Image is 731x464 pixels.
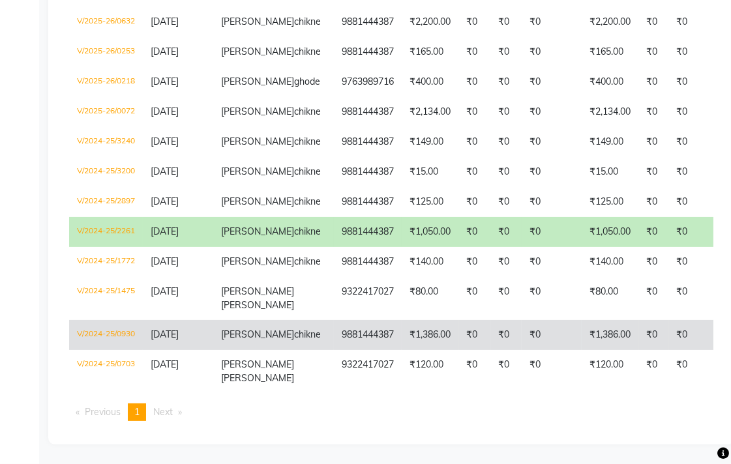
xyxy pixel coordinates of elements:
[490,7,522,37] td: ₹0
[522,127,582,157] td: ₹0
[638,7,668,37] td: ₹0
[490,37,522,67] td: ₹0
[402,277,458,320] td: ₹80.00
[153,406,173,418] span: Next
[151,285,179,297] span: [DATE]
[522,320,582,350] td: ₹0
[221,299,294,311] span: [PERSON_NAME]
[151,196,179,207] span: [DATE]
[221,225,294,237] span: [PERSON_NAME]
[221,285,294,297] span: [PERSON_NAME]
[221,76,294,87] span: [PERSON_NAME]
[69,277,143,320] td: V/2024-25/1475
[402,350,458,393] td: ₹120.00
[402,320,458,350] td: ₹1,386.00
[151,166,179,177] span: [DATE]
[490,247,522,277] td: ₹0
[522,350,582,393] td: ₹0
[458,37,490,67] td: ₹0
[134,406,140,418] span: 1
[221,166,294,177] span: [PERSON_NAME]
[582,277,638,320] td: ₹80.00
[402,97,458,127] td: ₹2,134.00
[638,127,668,157] td: ₹0
[458,67,490,97] td: ₹0
[522,7,582,37] td: ₹0
[402,157,458,187] td: ₹15.00
[151,225,179,237] span: [DATE]
[582,37,638,67] td: ₹165.00
[522,277,582,320] td: ₹0
[522,157,582,187] td: ₹0
[221,16,294,27] span: [PERSON_NAME]
[334,157,402,187] td: 9881444387
[490,217,522,247] td: ₹0
[294,76,320,87] span: ghode
[490,277,522,320] td: ₹0
[294,328,321,340] span: chikne
[582,320,638,350] td: ₹1,386.00
[638,277,668,320] td: ₹0
[334,277,402,320] td: 9322417027
[402,127,458,157] td: ₹149.00
[458,7,490,37] td: ₹0
[402,7,458,37] td: ₹2,200.00
[334,97,402,127] td: 9881444387
[458,320,490,350] td: ₹0
[490,350,522,393] td: ₹0
[458,127,490,157] td: ₹0
[151,136,179,147] span: [DATE]
[638,187,668,217] td: ₹0
[334,217,402,247] td: 9881444387
[490,97,522,127] td: ₹0
[522,217,582,247] td: ₹0
[582,157,638,187] td: ₹15.00
[151,106,179,117] span: [DATE]
[582,7,638,37] td: ₹2,200.00
[458,350,490,393] td: ₹0
[334,7,402,37] td: 9881444387
[458,277,490,320] td: ₹0
[582,247,638,277] td: ₹140.00
[69,320,143,350] td: V/2024-25/0930
[151,46,179,57] span: [DATE]
[221,358,294,370] span: [PERSON_NAME]
[334,350,402,393] td: 9322417027
[85,406,121,418] span: Previous
[458,157,490,187] td: ₹0
[221,372,294,384] span: [PERSON_NAME]
[334,37,402,67] td: 9881444387
[582,350,638,393] td: ₹120.00
[402,217,458,247] td: ₹1,050.00
[334,67,402,97] td: 9763989716
[490,127,522,157] td: ₹0
[638,217,668,247] td: ₹0
[490,157,522,187] td: ₹0
[334,127,402,157] td: 9881444387
[294,16,321,27] span: chikne
[638,350,668,393] td: ₹0
[151,255,179,267] span: [DATE]
[458,97,490,127] td: ₹0
[151,16,179,27] span: [DATE]
[221,136,294,147] span: [PERSON_NAME]
[221,106,294,117] span: [PERSON_NAME]
[582,67,638,97] td: ₹400.00
[221,255,294,267] span: [PERSON_NAME]
[151,358,179,370] span: [DATE]
[221,46,294,57] span: [PERSON_NAME]
[638,67,668,97] td: ₹0
[522,37,582,67] td: ₹0
[69,350,143,393] td: V/2024-25/0703
[334,320,402,350] td: 9881444387
[221,196,294,207] span: [PERSON_NAME]
[638,157,668,187] td: ₹0
[334,247,402,277] td: 9881444387
[458,247,490,277] td: ₹0
[582,187,638,217] td: ₹125.00
[402,37,458,67] td: ₹165.00
[69,97,143,127] td: V/2025-26/0072
[334,187,402,217] td: 9881444387
[582,217,638,247] td: ₹1,050.00
[522,67,582,97] td: ₹0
